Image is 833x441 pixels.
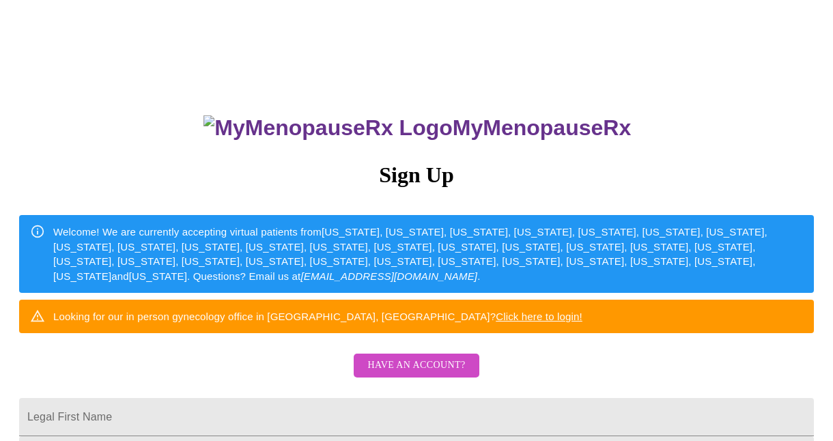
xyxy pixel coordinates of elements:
[354,354,479,378] button: Have an account?
[203,115,452,141] img: MyMenopauseRx Logo
[367,357,465,374] span: Have an account?
[496,311,582,322] a: Click here to login!
[300,270,477,282] em: [EMAIL_ADDRESS][DOMAIN_NAME]
[53,304,582,329] div: Looking for our in person gynecology office in [GEOGRAPHIC_DATA], [GEOGRAPHIC_DATA]?
[350,369,482,380] a: Have an account?
[19,162,814,188] h3: Sign Up
[53,219,803,289] div: Welcome! We are currently accepting virtual patients from [US_STATE], [US_STATE], [US_STATE], [US...
[21,115,815,141] h3: MyMenopauseRx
